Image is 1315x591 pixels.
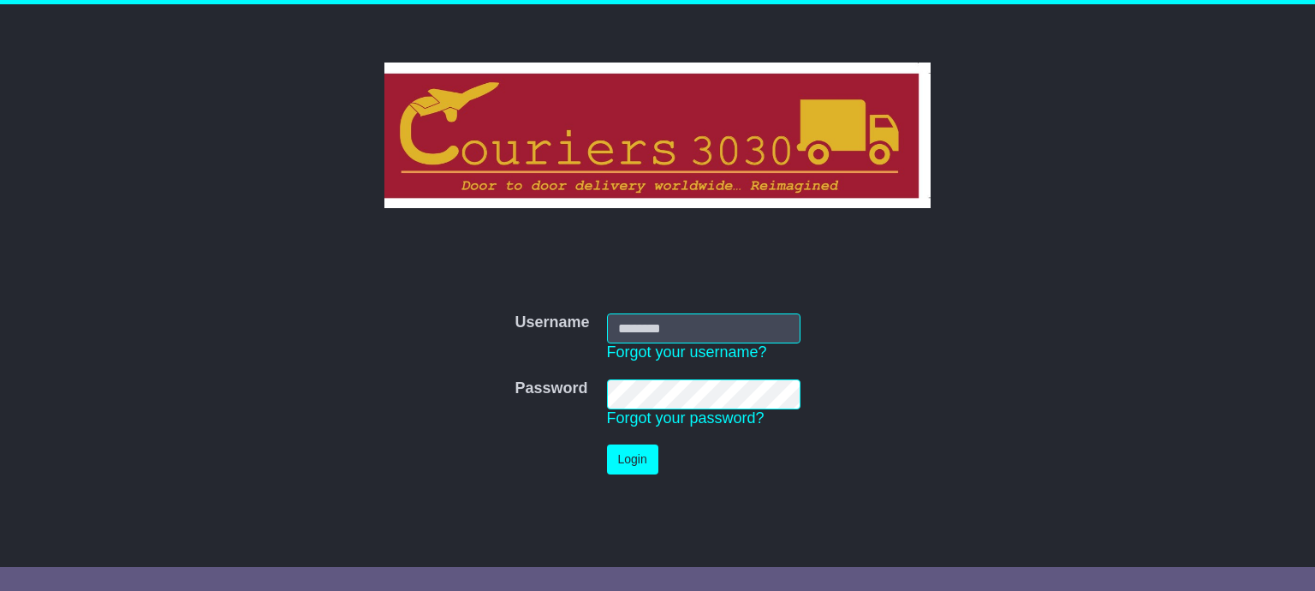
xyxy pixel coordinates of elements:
[384,63,931,208] img: Couriers 3030
[607,445,658,475] button: Login
[607,343,767,361] a: Forgot your username?
[607,409,765,427] a: Forgot your password?
[515,313,589,332] label: Username
[515,379,587,398] label: Password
